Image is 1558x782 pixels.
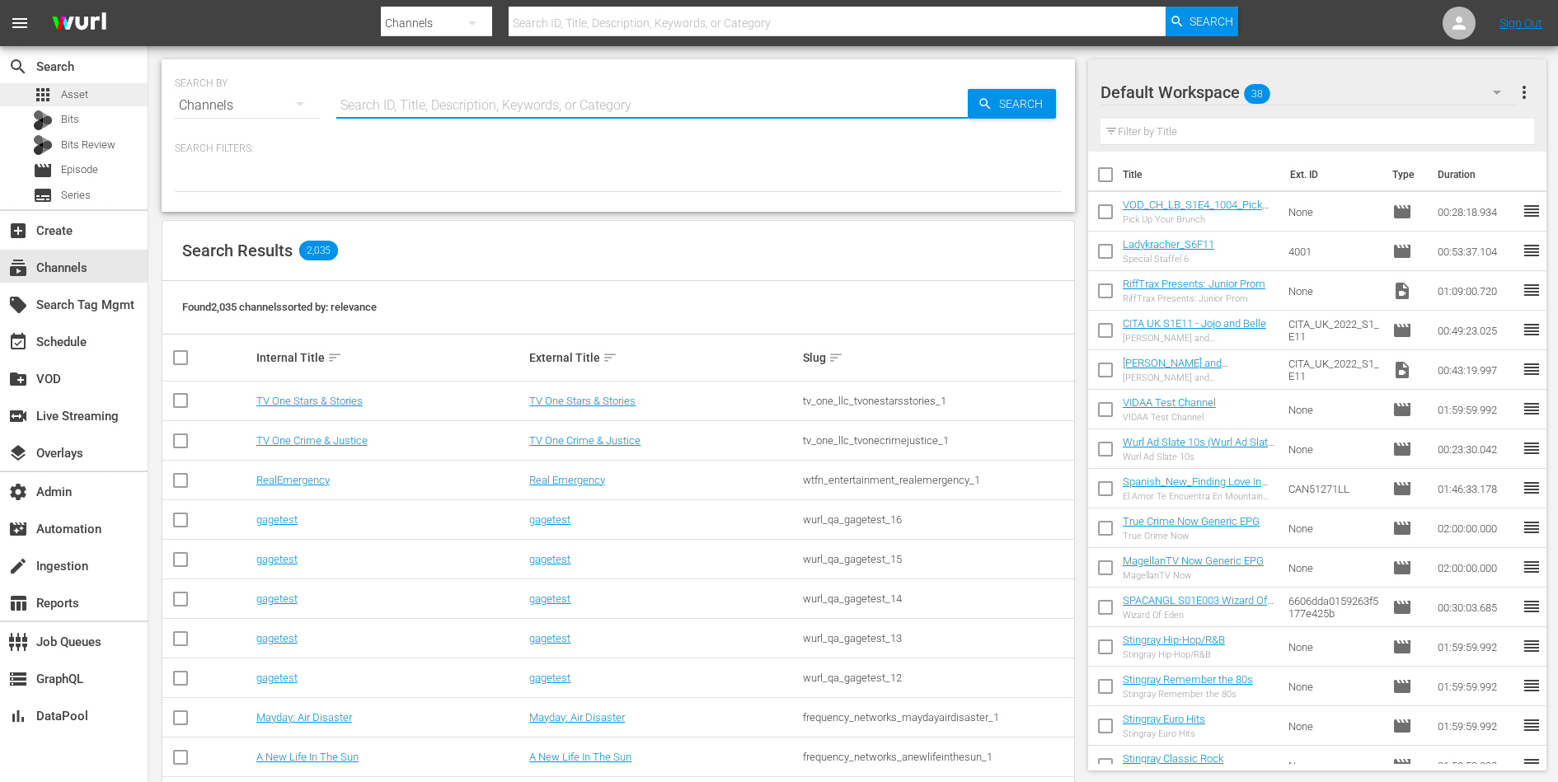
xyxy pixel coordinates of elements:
span: reorder [1522,320,1542,339]
td: 02:00:00.000 [1431,508,1522,548]
td: None [1282,627,1386,667]
span: Schedule [8,332,28,352]
td: 01:59:59.992 [1431,390,1522,429]
a: Stingray Euro Hits [1123,713,1205,725]
td: None [1282,271,1386,311]
div: Stingray Hip-Hop/R&B [1123,649,1225,660]
a: gagetest [529,553,570,565]
span: reorder [1522,636,1542,656]
td: 01:59:59.992 [1431,667,1522,706]
td: CITA_UK_2022_S1_E11 [1282,350,1386,390]
td: 01:09:00.720 [1431,271,1522,311]
a: gagetest [529,672,570,684]
div: RiffTrax Presents: Junior Prom [1123,293,1265,304]
span: Episode [1392,716,1412,736]
span: Series [33,185,53,205]
span: Episode [1392,756,1412,775]
a: Stingray Remember the 80s [1123,673,1253,686]
span: Bits Review [61,137,115,153]
a: Mayday: Air Disaster [256,711,352,723]
span: reorder [1522,399,1542,419]
img: ans4CAIJ8jUAAAAAAAAAAAAAAAAAAAAAAAAgQb4GAAAAAAAAAAAAAAAAAAAAAAAAJMjXAAAAAAAAAAAAAAAAAAAAAAAAgAT5G... [40,4,119,43]
a: CITA UK S1E11 - Jojo and Belle [1123,317,1266,330]
span: Live Streaming [8,406,28,426]
span: Episode [1392,439,1412,459]
span: Channels [8,258,28,278]
span: sort [603,350,617,365]
div: [PERSON_NAME] and [PERSON_NAME] [1123,372,1275,383]
a: TV One Stars & Stories [529,395,636,407]
a: gagetest [256,672,298,684]
a: TV One Crime & Justice [256,434,368,447]
a: TV One Crime & Justice [529,434,641,447]
td: None [1282,508,1386,548]
p: Search Filters: [175,142,1062,156]
a: Ladykracher_S6F11 [1123,238,1214,251]
span: Search Tag Mgmt [8,295,28,315]
span: Reports [8,593,28,613]
span: Video [1392,360,1412,380]
span: Create [8,221,28,241]
span: GraphQL [8,669,28,689]
div: Internal Title [256,348,525,368]
span: menu [10,13,30,33]
a: Mayday: Air Disaster [529,711,625,723]
div: Stingray Remember the 80s [1123,689,1253,700]
span: Episode [1392,479,1412,499]
td: 00:49:23.025 [1431,311,1522,350]
td: 02:00:00.000 [1431,548,1522,588]
span: reorder [1522,517,1542,537]
div: frequency_networks_anewlifeinthesun_1 [803,751,1072,763]
div: wurl_qa_gagetest_14 [803,592,1072,605]
a: A New Life In The Sun [256,751,359,763]
span: 38 [1244,77,1270,111]
span: Episode [33,161,53,180]
a: gagetest [256,592,298,605]
span: Bits [61,111,79,128]
span: Ingestion [8,556,28,576]
div: Stingray Euro Hits [1123,728,1205,739]
span: reorder [1522,201,1542,221]
td: None [1282,429,1386,469]
a: gagetest [256,513,298,526]
a: [PERSON_NAME] and [PERSON_NAME] [1123,357,1228,382]
span: Video [1392,281,1412,301]
div: Special Staffel 6 [1123,254,1214,265]
button: Search [968,89,1056,119]
span: sort [828,350,843,365]
div: wurl_qa_gagetest_13 [803,632,1072,644]
span: Search [1190,7,1233,36]
td: 01:59:59.992 [1431,627,1522,667]
td: 01:46:33.178 [1431,469,1522,508]
a: VIDAA Test Channel [1123,396,1216,409]
td: 4001 [1282,232,1386,271]
span: Search [8,57,28,77]
div: Wizard Of Eden [1123,610,1275,620]
div: wurl_qa_gagetest_16 [803,513,1072,526]
a: TV One Stars & Stories [256,395,363,407]
span: Asset [61,87,88,103]
a: gagetest [529,513,570,526]
div: El Amor Te Encuentra En Mountain View [1123,491,1275,502]
span: Episode [1392,518,1412,538]
div: tv_one_llc_tvonecrimejustice_1 [803,434,1072,447]
div: [PERSON_NAME] and [PERSON_NAME] [1123,333,1275,344]
td: 01:59:59.992 [1431,706,1522,746]
span: reorder [1522,241,1542,260]
a: RiffTrax Presents: Junior Prom [1123,278,1265,290]
div: VIDAA Test Channel [1123,412,1216,423]
div: Slug [803,348,1072,368]
span: DataPool [8,706,28,726]
th: Duration [1428,152,1527,198]
td: 00:43:19.997 [1431,350,1522,390]
td: CITA_UK_2022_S1_E11 [1282,311,1386,350]
th: Ext. ID [1280,152,1383,198]
span: Automation [8,519,28,539]
span: sort [327,350,342,365]
span: Found 2,035 channels sorted by: relevance [182,301,377,313]
div: wurl_qa_gagetest_15 [803,553,1072,565]
span: Episode [1392,597,1412,617]
a: gagetest [256,553,298,565]
div: Bits [33,110,53,130]
div: wurl_qa_gagetest_12 [803,672,1072,684]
